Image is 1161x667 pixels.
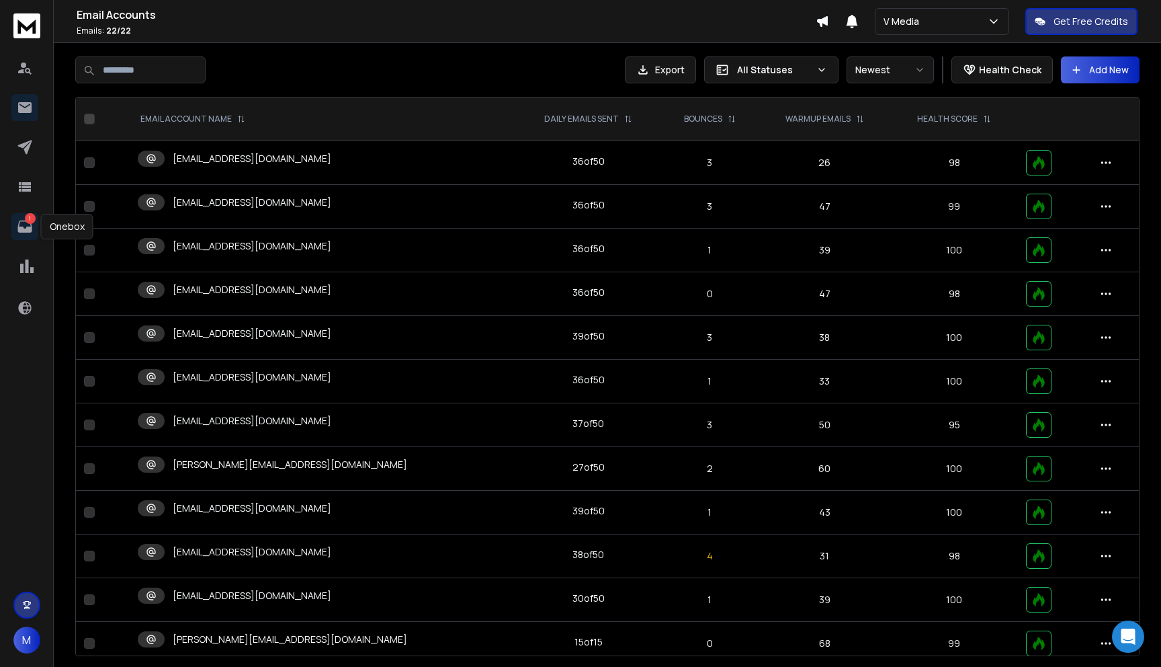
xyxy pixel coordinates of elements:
td: 98 [891,535,1017,578]
p: 1 [669,375,750,388]
p: 3 [669,156,750,169]
p: [PERSON_NAME][EMAIL_ADDRESS][DOMAIN_NAME] [173,458,407,471]
button: Get Free Credits [1025,8,1137,35]
p: V Media [884,15,924,28]
p: 1 [25,213,36,224]
p: [EMAIL_ADDRESS][DOMAIN_NAME] [173,239,331,253]
td: 39 [758,229,891,272]
p: [EMAIL_ADDRESS][DOMAIN_NAME] [173,545,331,559]
td: 100 [891,447,1017,491]
td: 100 [891,491,1017,535]
td: 47 [758,272,891,316]
p: 1 [669,243,750,257]
p: Emails : [77,26,816,36]
td: 98 [891,272,1017,316]
p: [EMAIL_ADDRESS][DOMAIN_NAME] [173,196,331,209]
p: DAILY EMAILS SENT [544,114,619,124]
button: Add New [1061,56,1139,83]
button: Health Check [951,56,1053,83]
p: [EMAIL_ADDRESS][DOMAIN_NAME] [173,502,331,515]
img: logo [13,13,40,38]
p: [EMAIL_ADDRESS][DOMAIN_NAME] [173,589,331,602]
td: 100 [891,360,1017,403]
p: [PERSON_NAME][EMAIL_ADDRESS][DOMAIN_NAME] [173,633,407,646]
td: 38 [758,316,891,360]
p: [EMAIL_ADDRESS][DOMAIN_NAME] [173,370,331,384]
td: 98 [891,141,1017,185]
p: [EMAIL_ADDRESS][DOMAIN_NAME] [173,414,331,428]
button: M [13,627,40,654]
a: 1 [11,213,38,240]
p: 3 [669,331,750,344]
td: 100 [891,316,1017,360]
td: 100 [891,229,1017,272]
td: 60 [758,447,891,491]
div: 36 of 50 [572,373,605,387]
div: 37 of 50 [572,417,604,430]
td: 47 [758,185,891,229]
h1: Email Accounts [77,7,816,23]
td: 99 [891,185,1017,229]
div: 15 of 15 [574,635,603,649]
td: 26 [758,141,891,185]
td: 39 [758,578,891,622]
p: 1 [669,593,750,606]
button: Newest [847,56,934,83]
td: 33 [758,360,891,403]
div: Onebox [41,214,93,239]
p: [EMAIL_ADDRESS][DOMAIN_NAME] [173,283,331,297]
td: 50 [758,403,891,447]
td: 100 [891,578,1017,622]
span: 22 / 22 [106,25,131,36]
div: 27 of 50 [572,461,605,474]
div: 36 of 50 [572,242,605,256]
p: All Statuses [737,63,811,77]
p: Health Check [979,63,1041,77]
div: Open Intercom Messenger [1112,621,1144,653]
p: BOUNCES [684,114,722,124]
td: 95 [891,403,1017,447]
p: 1 [669,506,750,519]
div: 36 of 50 [572,286,605,299]
p: 3 [669,418,750,432]
p: WARMUP EMAILS [785,114,851,124]
p: [EMAIL_ADDRESS][DOMAIN_NAME] [173,327,331,340]
div: 39 of 50 [572,329,605,343]
p: 0 [669,287,750,301]
div: EMAIL ACCOUNT NAME [140,114,245,124]
p: Get Free Credits [1053,15,1128,28]
div: 30 of 50 [572,592,605,605]
div: 39 of 50 [572,504,605,518]
p: 3 [669,200,750,213]
button: Export [625,56,696,83]
p: 4 [669,549,750,563]
div: 36 of 50 [572,155,605,168]
p: [EMAIL_ADDRESS][DOMAIN_NAME] [173,152,331,165]
td: 68 [758,622,891,666]
td: 31 [758,535,891,578]
p: 2 [669,462,750,475]
p: HEALTH SCORE [917,114,978,124]
p: 0 [669,637,750,650]
div: 36 of 50 [572,198,605,212]
td: 99 [891,622,1017,666]
div: 38 of 50 [572,548,604,561]
td: 43 [758,491,891,535]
